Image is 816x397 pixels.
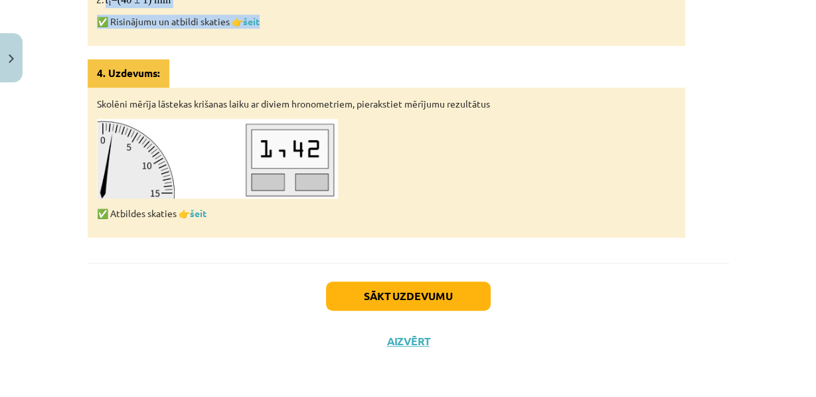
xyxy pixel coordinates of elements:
img: icon-close-lesson-0947bae3869378f0d4975bcd49f059093ad1ed9edebbc8119c70593378902aed.svg [9,54,14,63]
div: 4. Uzdevums: [88,59,169,88]
p: ​​✅ Risinājumu un atbildi skaties 👉 [97,15,676,29]
a: šeit [190,207,206,219]
a: šeit [243,15,260,27]
p: ✅ Atbildes skaties 👉 [97,206,676,220]
p: Skolēni mērīja lāstekas krišanas laiku ar diviem hronometriem, pierakstiet mērījumu rezultātus [97,97,676,111]
button: Aizvērt [383,335,434,348]
button: Sākt uzdevumu [326,281,491,311]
